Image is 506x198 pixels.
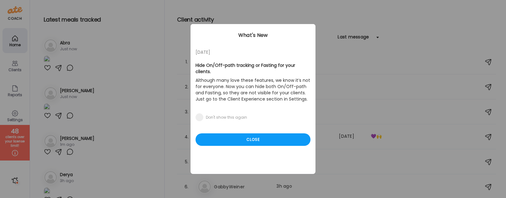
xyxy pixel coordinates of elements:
[191,32,315,39] div: What's New
[196,133,310,146] div: Close
[206,115,247,120] div: Don't show this again
[196,62,295,75] b: Hide On/Off-path tracking or Fasting for your clients.
[196,48,310,56] div: [DATE]
[196,76,310,103] p: Although many love these features, we know it’s not for everyone. Now you can hide both On/Off-pa...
